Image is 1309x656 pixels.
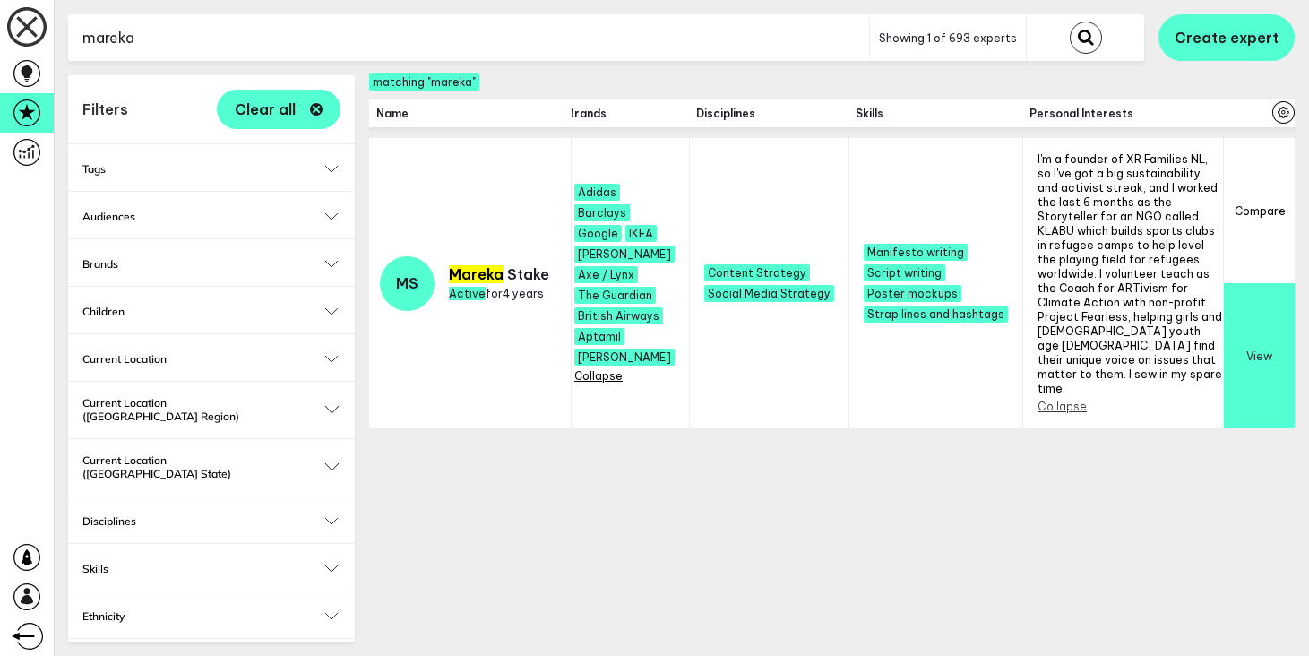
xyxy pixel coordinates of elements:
button: Current Location ([GEOGRAPHIC_DATA] State) [82,453,340,480]
h1: Filters [82,100,128,118]
span: Create expert [1175,29,1279,47]
button: Ethnicity [82,609,340,623]
button: Skills [82,562,340,575]
span: MS [396,274,418,292]
button: Compare [1224,138,1295,283]
button: Collapse [1038,400,1087,413]
span: Axe / Lynx [574,266,638,283]
button: Children [82,305,340,318]
span: Active [449,287,486,300]
button: Disciplines [82,514,340,528]
span: Clear all [235,102,296,117]
button: Tags [82,162,340,176]
span: I'm a founder of XR Families NL, so I've got a big sustainability and activist streak, and I work... [1038,152,1222,395]
button: Audiences [82,210,340,223]
span: Showing 1 of 693 experts [879,31,1017,45]
span: British Airways [574,307,663,324]
span: Strap lines and hashtags [864,306,1008,323]
span: Personal Interests [1029,107,1230,120]
span: for 4 years [449,287,544,300]
span: Adidas [574,184,620,201]
span: Barclays [574,204,630,221]
span: Johnnie Walker [574,246,675,263]
span: matching "mareka" [369,73,479,91]
p: Stake [449,265,549,283]
button: Create expert [1158,14,1295,61]
span: Manifesto writing [864,244,968,261]
button: Brands [82,257,340,271]
button: Current Location ([GEOGRAPHIC_DATA] Region) [82,396,340,423]
span: Social Media Strategy [704,285,834,302]
span: IKEA [625,225,657,242]
mark: Mareka [449,265,504,283]
span: Script writing [864,264,945,281]
button: Current Location [82,352,340,366]
span: Christie's [574,349,675,366]
span: Name [376,107,564,120]
span: Content Strategy [704,264,810,281]
span: Skills [856,107,1015,120]
button: View [1224,283,1295,428]
span: Aptamil [574,328,624,345]
input: Search for name, tags and keywords here... [68,16,869,60]
span: Disciplines [696,107,841,120]
span: The Guardian [574,287,656,304]
span: Google [574,225,622,242]
button: Collapse [574,369,623,383]
span: Brands [566,107,682,120]
span: Poster mockups [864,285,961,302]
button: Clear all [217,90,340,129]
